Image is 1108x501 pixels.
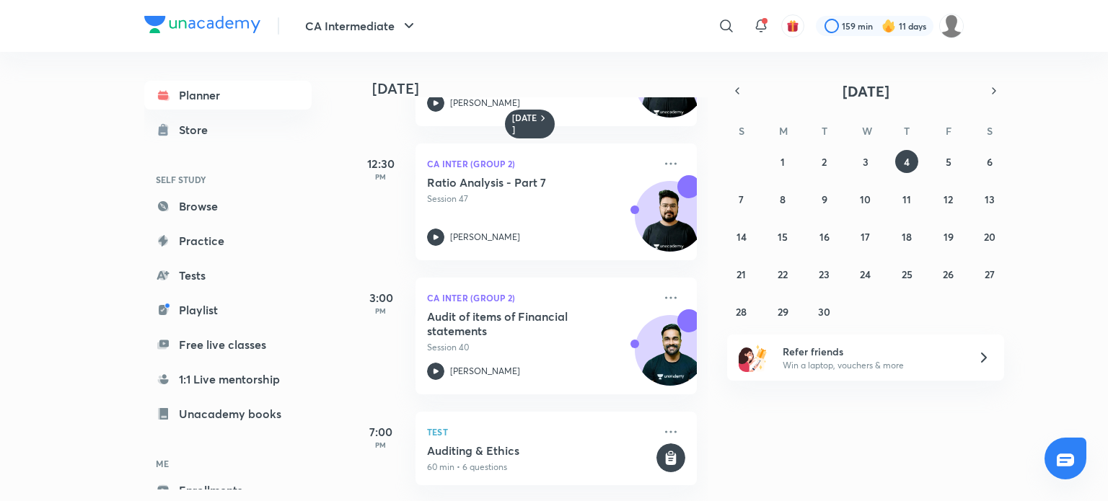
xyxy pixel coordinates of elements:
abbr: September 11, 2025 [902,192,911,206]
button: September 10, 2025 [854,187,877,210]
h5: Audit of items of Financial statements [427,309,607,338]
abbr: September 1, 2025 [781,155,785,169]
p: Session 40 [427,341,654,354]
a: Playlist [144,296,312,324]
button: September 7, 2025 [730,187,753,210]
abbr: September 24, 2025 [860,267,871,281]
p: Win a laptop, vouchers & more [783,359,960,372]
button: September 6, 2025 [978,150,1001,173]
button: September 29, 2025 [771,300,794,323]
button: September 12, 2025 [937,187,960,210]
abbr: September 5, 2025 [946,155,951,169]
button: September 26, 2025 [937,262,960,285]
img: Company Logo [144,16,260,33]
abbr: September 8, 2025 [780,192,786,206]
abbr: Sunday [739,124,744,138]
img: streak [881,19,896,33]
img: Avatar [636,323,705,392]
h5: Ratio Analysis - Part 7 [427,175,607,190]
button: September 5, 2025 [937,150,960,173]
abbr: September 2, 2025 [822,155,827,169]
button: September 1, 2025 [771,150,794,173]
abbr: September 30, 2025 [818,305,830,319]
button: September 18, 2025 [895,225,918,248]
abbr: Thursday [904,124,910,138]
button: September 3, 2025 [854,150,877,173]
a: 1:1 Live mentorship [144,365,312,394]
abbr: September 26, 2025 [943,267,954,281]
abbr: September 25, 2025 [902,267,913,281]
button: September 30, 2025 [813,300,836,323]
h6: [DATE] [512,112,537,136]
abbr: September 6, 2025 [987,155,993,169]
abbr: September 18, 2025 [902,230,912,244]
abbr: September 19, 2025 [944,230,954,244]
button: September 14, 2025 [730,225,753,248]
abbr: September 23, 2025 [819,267,830,281]
img: dhanak [939,14,964,38]
abbr: September 10, 2025 [860,192,871,206]
abbr: September 14, 2025 [737,230,747,244]
button: September 4, 2025 [895,150,918,173]
a: Unacademy books [144,399,312,428]
button: September 25, 2025 [895,262,918,285]
p: PM [352,440,410,449]
button: September 19, 2025 [937,225,960,248]
abbr: September 9, 2025 [822,192,827,206]
abbr: September 27, 2025 [985,267,995,281]
img: avatar [786,19,799,32]
p: PM [352,172,410,181]
abbr: September 12, 2025 [944,192,953,206]
button: September 27, 2025 [978,262,1001,285]
button: September 21, 2025 [730,262,753,285]
button: September 15, 2025 [771,225,794,248]
abbr: Saturday [987,124,993,138]
button: September 8, 2025 [771,187,794,210]
abbr: September 17, 2025 [861,230,870,244]
p: Test [427,423,654,440]
button: avatar [781,14,804,37]
a: Free live classes [144,330,312,359]
button: September 28, 2025 [730,300,753,323]
button: September 2, 2025 [813,150,836,173]
abbr: Wednesday [862,124,872,138]
p: CA Inter (Group 2) [427,155,654,172]
button: September 11, 2025 [895,187,918,210]
abbr: September 13, 2025 [985,192,995,206]
h6: ME [144,451,312,476]
abbr: September 21, 2025 [737,267,746,281]
h5: 3:00 [352,289,410,306]
abbr: Friday [946,124,951,138]
h5: Auditing & Ethics [427,443,654,458]
abbr: September 29, 2025 [778,305,788,319]
h5: 12:30 [352,155,410,172]
h6: Refer friends [783,344,960,359]
abbr: September 15, 2025 [778,230,788,244]
a: Company Logo [144,16,260,37]
p: PM [352,306,410,315]
button: September 16, 2025 [813,225,836,248]
h4: [DATE] [372,80,711,97]
h5: 7:00 [352,423,410,440]
abbr: September 4, 2025 [904,155,910,169]
p: [PERSON_NAME] [450,231,520,244]
abbr: Monday [779,124,788,138]
button: September 23, 2025 [813,262,836,285]
abbr: Tuesday [822,124,827,138]
span: [DATE] [843,81,889,101]
abbr: September 20, 2025 [984,230,995,244]
p: [PERSON_NAME] [450,365,520,378]
a: Tests [144,261,312,290]
img: Avatar [636,189,705,258]
button: September 24, 2025 [854,262,877,285]
button: [DATE] [747,81,984,101]
abbr: September 28, 2025 [736,305,747,319]
p: Session 47 [427,192,654,205]
a: Planner [144,81,312,110]
h6: SELF STUDY [144,167,312,192]
img: referral [739,343,768,372]
button: September 17, 2025 [854,225,877,248]
p: 60 min • 6 questions [427,461,654,474]
a: Store [144,115,312,144]
abbr: September 22, 2025 [778,267,788,281]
